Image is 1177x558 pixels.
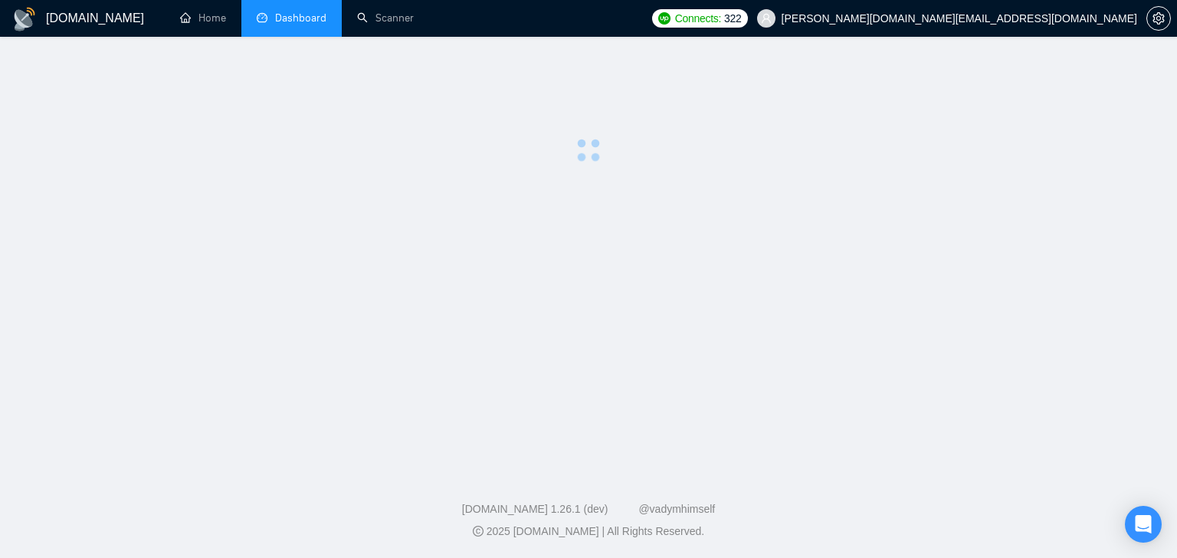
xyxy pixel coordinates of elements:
[658,12,670,25] img: upwork-logo.png
[357,11,414,25] a: searchScanner
[1146,12,1171,25] a: setting
[1146,6,1171,31] button: setting
[275,11,326,25] span: Dashboard
[761,13,772,24] span: user
[473,526,484,537] span: copyright
[1147,12,1170,25] span: setting
[638,503,715,515] a: @vadymhimself
[12,7,37,31] img: logo
[462,503,608,515] a: [DOMAIN_NAME] 1.26.1 (dev)
[12,524,1165,540] div: 2025 [DOMAIN_NAME] | All Rights Reserved.
[257,12,267,23] span: dashboard
[724,10,741,27] span: 322
[675,10,721,27] span: Connects:
[180,11,226,25] a: homeHome
[1125,506,1162,543] div: Open Intercom Messenger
